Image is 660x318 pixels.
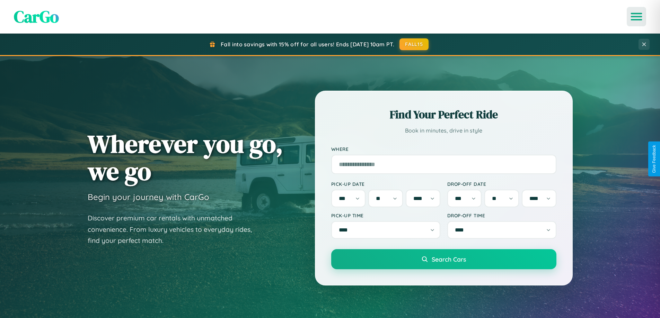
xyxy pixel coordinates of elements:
[88,212,261,246] p: Discover premium car rentals with unmatched convenience. From luxury vehicles to everyday rides, ...
[432,255,466,263] span: Search Cars
[331,146,556,152] label: Where
[627,7,646,26] button: Open menu
[331,107,556,122] h2: Find Your Perfect Ride
[652,145,657,173] div: Give Feedback
[331,181,440,187] label: Pick-up Date
[331,212,440,218] label: Pick-up Time
[88,192,209,202] h3: Begin your journey with CarGo
[88,130,283,185] h1: Wherever you go, we go
[399,38,429,50] button: FALL15
[14,5,59,28] span: CarGo
[221,41,394,48] span: Fall into savings with 15% off for all users! Ends [DATE] 10am PT.
[331,249,556,269] button: Search Cars
[447,181,556,187] label: Drop-off Date
[447,212,556,218] label: Drop-off Time
[331,126,556,136] p: Book in minutes, drive in style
